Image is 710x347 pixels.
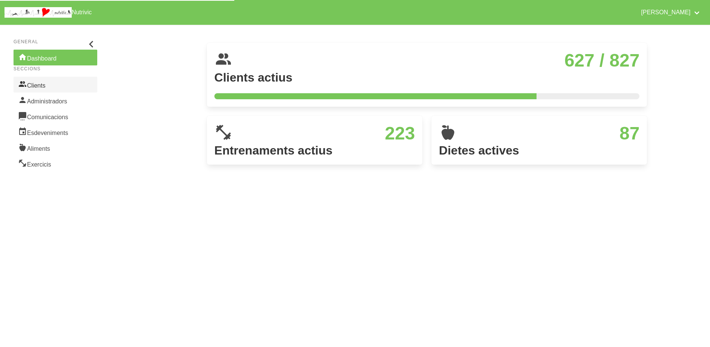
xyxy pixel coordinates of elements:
a: Comunicacions [14,108,97,124]
a: Esdeveniments [14,124,97,140]
p: General [14,38,97,45]
h3: 87 [463,123,639,144]
h4: Dietes actives [439,144,639,157]
a: Clients [14,77,97,92]
a: [PERSON_NAME] [636,3,705,22]
a: Aliments [14,140,97,156]
a: Administradors [14,92,97,108]
h4: Entrenaments actius [214,144,415,157]
p: Seccions [14,65,97,72]
h3: 627 / 827 [238,50,640,71]
img: company_logo [5,7,72,18]
a: Exercicis [14,156,97,171]
a: Dashboard [14,50,97,65]
h3: 223 [238,123,415,144]
h4: Clients actius [214,71,640,84]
